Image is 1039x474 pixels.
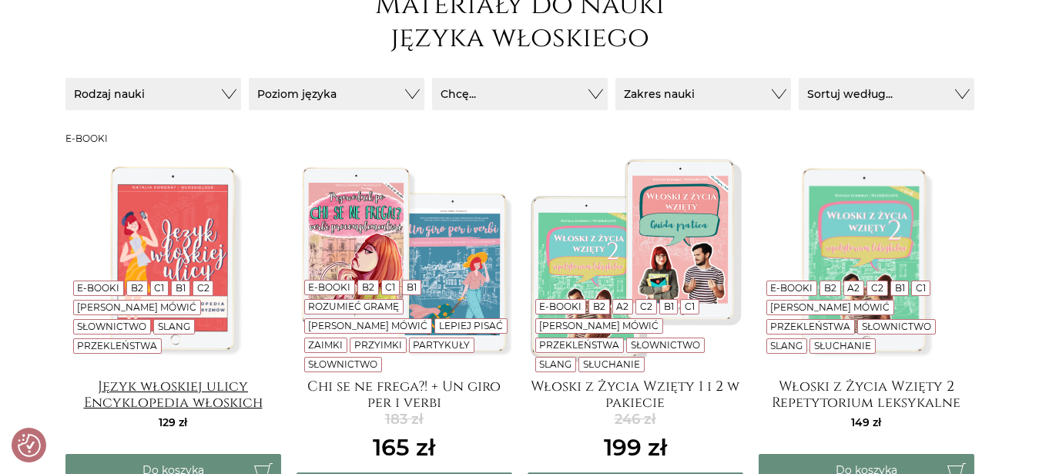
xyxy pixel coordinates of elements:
a: C1 [154,282,164,294]
a: B2 [593,301,605,312]
del: 183 [373,409,435,430]
a: Slang [539,358,571,370]
button: Rodzaj nauki [65,78,241,110]
a: C2 [871,282,883,294]
button: Zakres nauki [615,78,791,110]
a: B2 [824,282,836,294]
a: E-booki [308,281,350,293]
a: Włoski z Życia Wzięty 2 Repetytorium leksykalne [759,378,974,409]
a: [PERSON_NAME] mówić [539,320,659,331]
button: Preferencje co do zgód [18,434,41,457]
a: C2 [197,282,209,294]
button: Chcę... [432,78,608,110]
a: Slang [770,340,803,351]
a: Zaimki [308,339,343,351]
a: Lepiej pisać [439,320,503,331]
a: Włoski z Życia Wzięty 1 i 2 w pakiecie [528,378,743,409]
a: A2 [616,301,628,312]
a: Rozumieć gramę [308,301,399,312]
a: Słownictwo [308,358,377,370]
a: E-booki [770,282,813,294]
span: 129 [159,415,187,429]
a: Przekleństwa [770,321,850,332]
ins: 165 [373,430,435,465]
a: Przyimki [354,339,402,351]
a: Slang [158,321,190,332]
a: Przekleństwa [77,340,157,351]
a: A2 [847,282,860,294]
del: 246 [604,409,667,430]
a: [PERSON_NAME] mówić [308,320,427,331]
a: Przekleństwa [539,339,619,351]
a: B1 [407,281,417,293]
a: [PERSON_NAME] mówić [77,301,196,313]
a: Słownictwo [77,321,146,332]
h3: E-booki [65,133,974,144]
a: Partykuły [413,339,470,351]
a: B1 [664,301,674,312]
img: Revisit consent button [18,434,41,457]
a: B1 [895,282,905,294]
a: Słuchanie [814,340,871,351]
a: B2 [362,281,374,293]
a: Język włoskiej ulicy Encyklopedia włoskich wulgaryzmów [65,378,281,409]
a: C1 [685,301,695,312]
a: C1 [916,282,926,294]
a: C2 [640,301,652,312]
a: B2 [131,282,143,294]
button: Sortuj według... [799,78,974,110]
a: Chi se ne frega?! + Un giro per i verbi [297,378,512,409]
a: C1 [385,281,395,293]
ins: 199 [604,430,667,465]
a: B1 [176,282,186,294]
a: Słownictwo [862,321,931,332]
a: [PERSON_NAME] mówić [770,301,890,313]
span: 149 [851,415,881,429]
a: Słuchanie [583,358,640,370]
a: Słownictwo [631,339,700,351]
a: E-booki [77,282,119,294]
a: E-booki [539,301,582,312]
button: Poziom języka [249,78,424,110]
